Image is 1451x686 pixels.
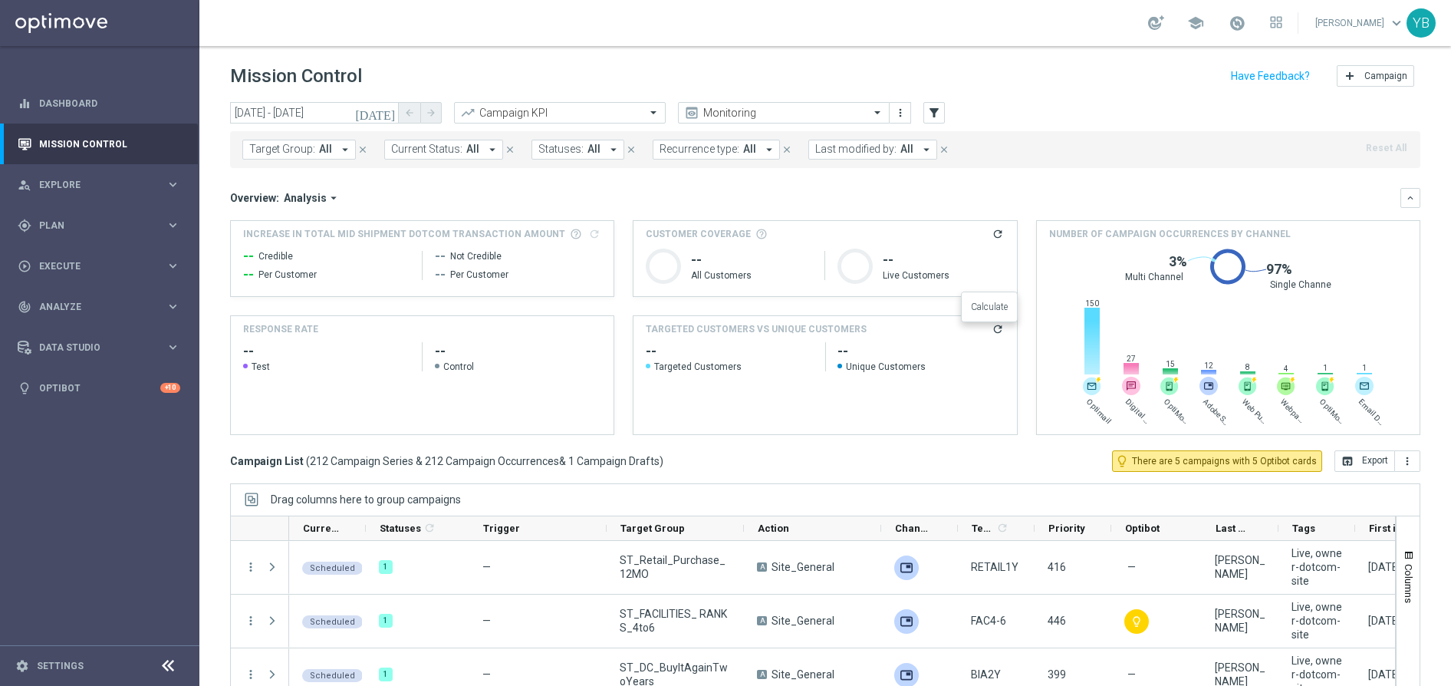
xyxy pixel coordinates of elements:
span: A [757,562,767,572]
h2: empty [837,342,1004,361]
span: Campaign [1364,71,1407,81]
button: more_vert [1395,450,1420,472]
div: Mission Control [17,138,181,150]
span: school [1187,15,1204,31]
span: Execute [39,262,166,271]
button: play_circle_outline Execute keyboard_arrow_right [17,260,181,272]
h4: TARGETED CUSTOMERS VS UNIQUE CUSTOMERS [646,322,867,336]
button: arrow_back [399,102,420,124]
span: Data Studio [39,343,166,352]
i: arrow_back [404,107,415,118]
button: close [780,141,794,158]
img: email-trigger.svg [1083,377,1101,395]
img: webPush.svg [1199,377,1218,395]
div: Press SPACE to select this row. [231,541,289,595]
span: 3% [1169,252,1187,271]
span: Target Group: [249,143,315,156]
span: Plan [39,221,166,230]
div: Plan [18,219,166,233]
i: refresh [992,228,1004,240]
span: Customer Coverage [646,227,751,241]
button: equalizer Dashboard [17,97,181,110]
i: keyboard_arrow_right [166,218,180,233]
i: [DATE] [355,106,396,120]
button: track_changes Analyze keyboard_arrow_right [17,301,181,313]
i: arrow_drop_down [920,143,933,157]
span: Per Customer [258,269,317,281]
img: Adobe SFTP Prod [894,556,919,580]
div: Email Deliverability Prod [1355,377,1374,395]
multiple-options-button: Export to CSV [1334,454,1420,467]
i: keyboard_arrow_right [166,177,180,192]
img: push-trigger.svg [1239,377,1257,395]
button: add Campaign [1337,65,1414,87]
span: Calculate column [994,519,1008,536]
span: Templates [972,523,994,534]
span: Number of campaign occurrences by channel [1049,227,1291,241]
span: Single Channel [1270,279,1334,291]
span: — [482,561,491,573]
span: Drag columns here to group campaigns [271,493,461,506]
h1: Mission Control [230,65,362,87]
i: more_vert [1401,455,1413,467]
span: Targeted Customers [646,361,812,373]
button: refresh [991,227,1005,241]
a: Optibot [39,368,160,408]
span: Last modified by: [815,143,897,156]
h1: -- [883,251,1004,269]
span: Analyze [39,302,166,312]
button: arrow_forward [420,102,442,124]
i: preview [684,105,699,120]
i: lightbulb_outline [1130,615,1143,628]
div: 24 Aug 2025, Sunday [1368,560,1401,574]
button: person_search Explore keyboard_arrow_right [17,179,181,191]
span: Last Modified By [1216,523,1252,534]
span: Increase In Total Mid Shipment Dotcom Transaction Amount [243,227,565,241]
h2: -- [435,342,601,361]
div: Data Studio [18,341,166,355]
span: -- [435,265,446,284]
span: Channel [895,523,932,534]
i: close [939,144,949,155]
i: arrow_drop_down [327,191,341,205]
span: Columns [1403,564,1415,603]
span: Optimail [1084,397,1115,427]
button: lightbulb_outline There are 5 campaigns with 5 Optibot cards [1112,450,1322,472]
span: Credible [258,250,293,262]
span: OptiMobile In-App [1318,397,1348,427]
div: Dashboard [18,83,180,124]
button: Last modified by: All arrow_drop_down [808,140,937,160]
button: open_in_browser Export [1334,450,1395,472]
span: 212 Campaign Series & 212 Campaign Occurrences [310,454,559,468]
colored-tag: Scheduled [302,668,363,682]
h3: Campaign List [230,454,663,468]
div: Analyze [18,300,166,314]
i: close [626,144,637,155]
i: refresh [992,323,1004,335]
span: Control [443,361,474,373]
div: Digital SMS marketing [1122,377,1140,395]
i: arrow_drop_down [485,143,499,157]
span: Adobe SFTP Prod [1201,397,1232,427]
span: Live, owner-dotcom-site [1291,600,1342,641]
button: refresh [991,322,1005,336]
img: email.svg [1355,377,1374,395]
span: A [757,670,767,679]
span: Web Push Notifications [1239,397,1270,427]
span: 446 [1048,615,1066,627]
button: Statuses: All arrow_drop_down [531,140,624,160]
span: Scheduled [310,671,355,681]
span: Recurrence type: [660,143,739,156]
i: arrow_drop_down [762,143,776,157]
span: 4 [1278,364,1295,374]
div: 24 Aug 2025, Sunday [1368,614,1401,628]
span: Statuses [380,523,421,534]
i: equalizer [18,97,31,110]
p: All Customers [691,269,812,282]
button: Target Group: All arrow_drop_down [242,140,356,160]
div: 1 [379,668,393,681]
button: close [937,141,951,158]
